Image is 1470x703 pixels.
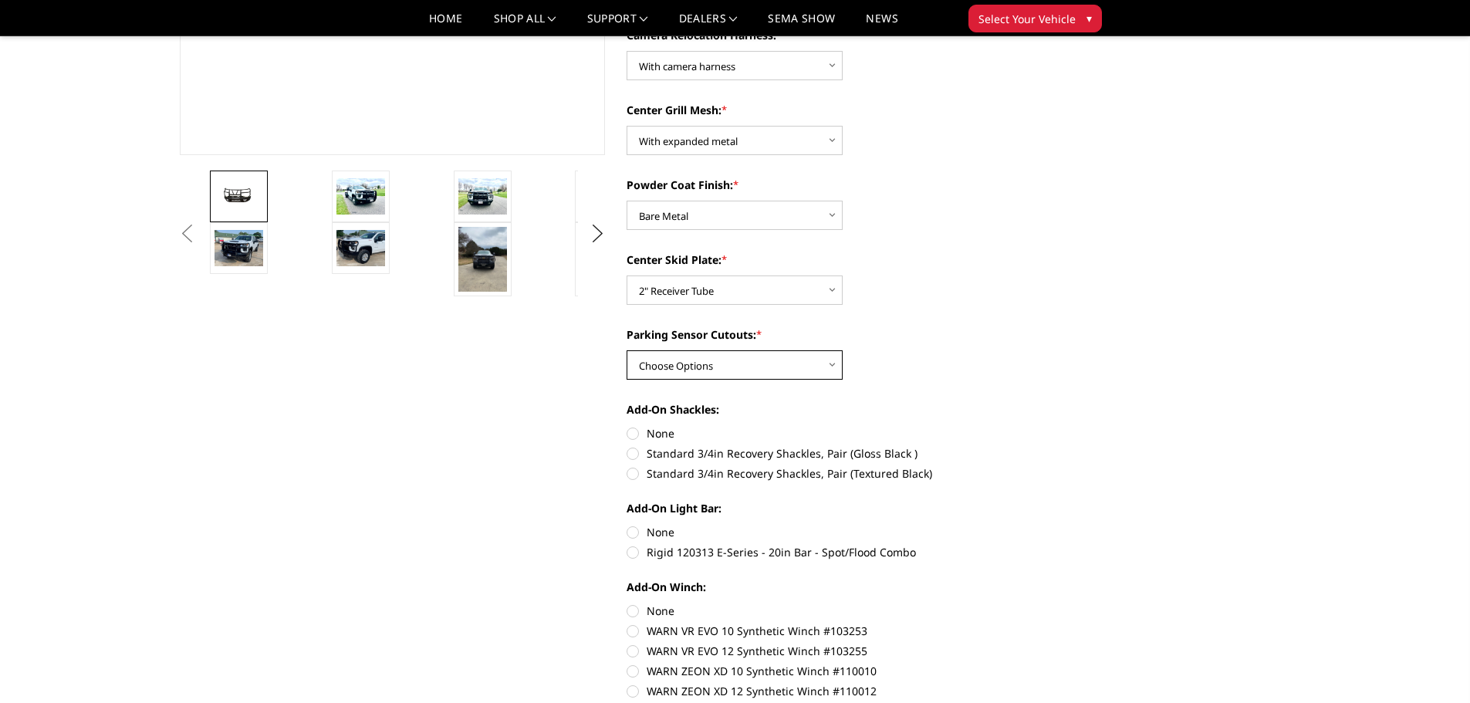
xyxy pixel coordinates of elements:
a: Dealers [679,13,738,35]
a: SEMA Show [768,13,835,35]
label: WARN ZEON XD 10 Synthetic Winch #110010 [627,663,1053,679]
img: 2020-2023 Chevrolet 2500-3500 - T2 Series - Extreme Front Bumper (receiver or winch) [458,178,507,215]
label: Parking Sensor Cutouts: [627,326,1053,343]
img: 2020-2023 Chevrolet 2500-3500 - T2 Series - Extreme Front Bumper (receiver or winch) [215,185,263,208]
button: Select Your Vehicle [968,5,1102,32]
img: 2020-2023 Chevrolet 2500-3500 - T2 Series - Extreme Front Bumper (receiver or winch) [458,227,507,292]
span: Select Your Vehicle [978,11,1076,27]
img: 2020-2023 Chevrolet 2500-3500 - T2 Series - Extreme Front Bumper (receiver or winch) [336,230,385,266]
label: WARN VR EVO 10 Synthetic Winch #103253 [627,623,1053,639]
a: shop all [494,13,556,35]
label: Add-On Light Bar: [627,500,1053,516]
label: Standard 3/4in Recovery Shackles, Pair (Gloss Black ) [627,445,1053,461]
label: Center Grill Mesh: [627,102,1053,118]
a: News [866,13,897,35]
label: Add-On Shackles: [627,401,1053,417]
button: Next [586,222,609,245]
label: Powder Coat Finish: [627,177,1053,193]
label: None [627,603,1053,619]
label: Add-On Winch: [627,579,1053,595]
img: 2020-2023 Chevrolet 2500-3500 - T2 Series - Extreme Front Bumper (receiver or winch) [336,178,385,215]
img: 2020-2023 Chevrolet 2500-3500 - T2 Series - Extreme Front Bumper (receiver or winch) [215,230,263,266]
label: WARN ZEON XD 12 Synthetic Winch #110012 [627,683,1053,699]
label: None [627,425,1053,441]
span: ▾ [1086,10,1092,26]
label: None [627,524,1053,540]
a: Home [429,13,462,35]
a: Support [587,13,648,35]
label: Rigid 120313 E-Series - 20in Bar - Spot/Flood Combo [627,544,1053,560]
iframe: Chat Widget [1393,629,1470,703]
button: Previous [176,222,199,245]
label: Center Skid Plate: [627,252,1053,268]
label: WARN VR EVO 12 Synthetic Winch #103255 [627,643,1053,659]
label: Standard 3/4in Recovery Shackles, Pair (Textured Black) [627,465,1053,482]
